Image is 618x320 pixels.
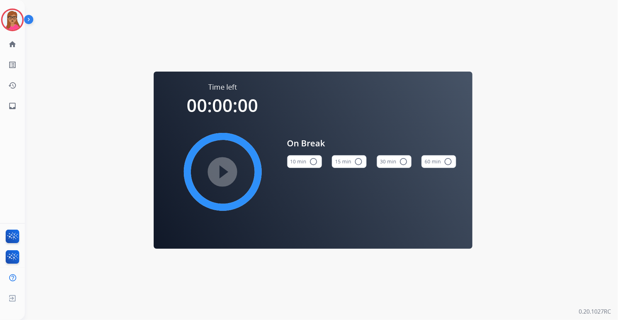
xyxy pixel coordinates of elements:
[187,93,259,117] span: 00:00:00
[8,81,17,90] mat-icon: history
[8,102,17,110] mat-icon: inbox
[208,82,237,92] span: Time left
[287,137,457,150] span: On Break
[310,157,318,166] mat-icon: radio_button_unchecked
[444,157,452,166] mat-icon: radio_button_unchecked
[579,307,611,316] p: 0.20.1027RC
[8,40,17,49] mat-icon: home
[287,155,322,168] button: 10 min
[377,155,412,168] button: 30 min
[354,157,363,166] mat-icon: radio_button_unchecked
[399,157,408,166] mat-icon: radio_button_unchecked
[332,155,367,168] button: 15 min
[8,61,17,69] mat-icon: list_alt
[2,10,22,30] img: avatar
[421,155,456,168] button: 60 min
